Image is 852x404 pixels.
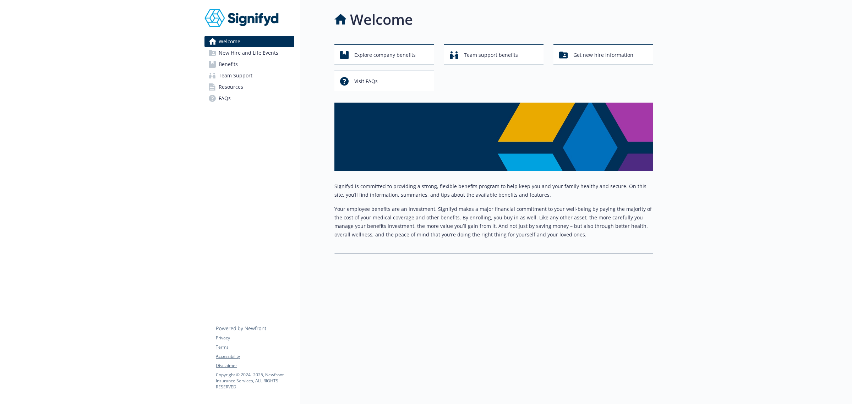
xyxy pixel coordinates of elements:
p: Signifyd is committed to providing a strong, flexible benefits program to help keep you and your ... [334,182,653,199]
a: New Hire and Life Events [204,47,294,59]
a: Disclaimer [216,362,294,369]
span: Resources [219,81,243,93]
span: FAQs [219,93,231,104]
h1: Welcome [350,9,413,30]
a: Welcome [204,36,294,47]
span: Explore company benefits [354,48,416,62]
span: Benefits [219,59,238,70]
a: Accessibility [216,353,294,360]
span: New Hire and Life Events [219,47,278,59]
span: Visit FAQs [354,75,378,88]
button: Visit FAQs [334,71,434,91]
span: Team support benefits [464,48,518,62]
button: Get new hire information [553,44,653,65]
button: Explore company benefits [334,44,434,65]
a: Benefits [204,59,294,70]
a: Team Support [204,70,294,81]
a: Privacy [216,335,294,341]
p: Your employee benefits are an investment. Signifyd makes a major financial commitment to your wel... [334,205,653,239]
span: Get new hire information [573,48,633,62]
img: overview page banner [334,103,653,171]
a: Resources [204,81,294,93]
span: Welcome [219,36,240,47]
p: Copyright © 2024 - 2025 , Newfront Insurance Services, ALL RIGHTS RESERVED [216,372,294,390]
span: Team Support [219,70,252,81]
a: FAQs [204,93,294,104]
button: Team support benefits [444,44,544,65]
a: Terms [216,344,294,350]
